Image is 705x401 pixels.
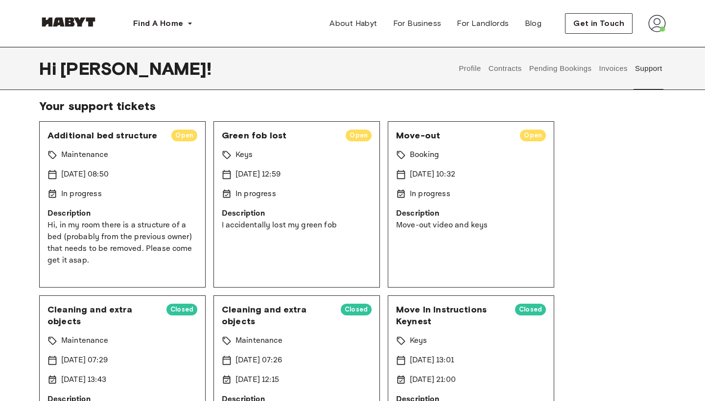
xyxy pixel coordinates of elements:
[565,13,633,34] button: Get in Touch
[61,374,106,386] p: [DATE] 13:43
[61,149,108,161] p: Maintenance
[235,149,253,161] p: Keys
[222,208,372,220] p: Description
[235,355,282,366] p: [DATE] 07:26
[222,130,338,141] span: Green fob lost
[235,169,281,180] p: [DATE] 12:59
[47,304,159,327] span: Cleaning and extra objects
[410,355,454,366] p: [DATE] 13:01
[525,18,542,29] span: Blog
[47,130,164,141] span: Additional bed structure
[341,305,372,314] span: Closed
[61,335,108,347] p: Maintenance
[235,188,276,200] p: In progress
[47,220,197,267] p: Hi, in my room there is a structure of a bed (probably from the previous owner) that needs to be ...
[517,14,550,33] a: Blog
[573,18,624,29] span: Get in Touch
[487,47,523,90] button: Contracts
[396,220,546,231] p: Move-out video and keys
[61,169,109,180] p: [DATE] 08:50
[457,18,509,29] span: For Landlords
[410,188,450,200] p: In progress
[648,15,666,32] img: avatar
[133,18,183,29] span: Find A Home
[455,47,666,90] div: user profile tabs
[410,149,439,161] p: Booking
[235,374,279,386] p: [DATE] 12:15
[396,130,512,141] span: Move-out
[410,335,427,347] p: Keys
[528,47,593,90] button: Pending Bookings
[166,305,197,314] span: Closed
[393,18,442,29] span: For Business
[449,14,517,33] a: For Landlords
[410,169,455,180] p: [DATE] 10:32
[39,58,60,79] span: Hi
[47,208,197,220] p: Description
[39,99,666,113] span: Your support tickets
[39,17,98,27] img: Habyt
[322,14,385,33] a: About Habyt
[346,131,372,140] span: Open
[515,305,546,314] span: Closed
[222,220,372,231] p: I accidentally lost my green fob
[125,14,201,33] button: Find A Home
[235,335,282,347] p: Maintenance
[396,208,546,220] p: Description
[396,304,507,327] span: Move In Instructions Keynest
[520,131,546,140] span: Open
[60,58,211,79] span: [PERSON_NAME] !
[458,47,483,90] button: Profile
[171,131,197,140] span: Open
[634,47,663,90] button: Support
[61,188,102,200] p: In progress
[61,355,108,366] p: [DATE] 07:29
[410,374,456,386] p: [DATE] 21:00
[222,304,333,327] span: Cleaning and extra objects
[329,18,377,29] span: About Habyt
[385,14,449,33] a: For Business
[598,47,629,90] button: Invoices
